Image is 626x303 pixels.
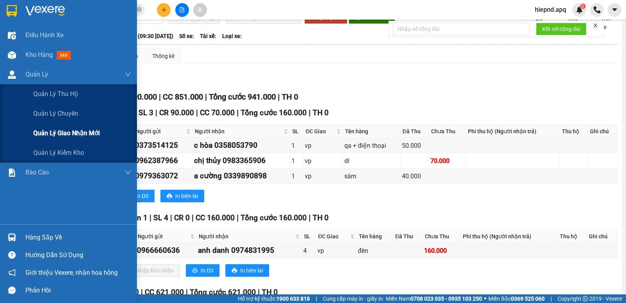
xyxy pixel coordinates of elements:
span: Người nhận [195,127,282,136]
button: printerIn biên lai [225,264,269,277]
img: warehouse-icon [8,71,16,79]
div: sâm [344,171,399,181]
button: plus [157,3,171,17]
div: 1 [291,141,302,151]
th: Chưa Thu [423,230,461,243]
img: solution-icon [8,169,16,177]
button: downloadNhập kho nhận [121,264,180,277]
span: printer [232,268,237,274]
div: dl [344,156,399,166]
span: close [593,23,598,28]
th: Ghi chú [587,230,618,243]
span: CR 90.000 [159,108,194,117]
span: ⚪️ [484,297,486,300]
span: | [192,213,194,222]
span: TH 0 [313,213,329,222]
img: warehouse-icon [8,233,16,241]
span: message [8,287,16,294]
span: ĐC Giao [318,232,349,241]
span: Cung cấp máy in - giấy in: [323,294,384,303]
span: Giới thiệu Vexere, nhận hoa hồng [25,268,118,278]
div: 1 [291,171,302,181]
div: Hướng dẫn sử dụng [25,249,131,261]
button: file-add [175,3,189,17]
span: Báo cáo [25,167,49,177]
span: Kho hàng [25,51,53,58]
span: | [550,294,552,303]
span: CR 90.000 [121,92,157,102]
span: close-circle [137,6,142,14]
div: vp [305,141,342,151]
span: Quản lý giao nhận mới [33,128,100,138]
img: warehouse-icon [8,51,16,59]
span: Miền Bắc [488,294,545,303]
div: qa + điện thoại [344,141,399,151]
strong: 1900 633 818 [276,296,310,302]
div: 70.000 [430,156,464,166]
th: Thu hộ [560,125,588,138]
div: anh danh 0974831995 [198,245,300,256]
th: Chưa Thu [429,125,466,138]
button: printerIn biên lai [160,190,204,202]
span: | [278,92,280,102]
div: chị thủy 0983365906 [194,155,289,167]
span: In DS [136,192,148,200]
span: Quản lý kiểm kho [33,148,84,158]
span: Đơn 1 [127,213,148,222]
th: Đã Thu [401,125,430,138]
span: | [309,108,311,117]
span: Kết nối tổng đài [542,25,580,33]
th: Phí thu hộ (Người nhận trả) [461,230,558,243]
span: In biên lai [175,192,198,200]
th: Đã Thu [393,230,423,243]
div: 160.000 [424,246,459,256]
span: close-circle [137,7,142,12]
span: TH 0 [313,108,329,117]
span: file-add [179,7,185,13]
div: 0979363072 [135,170,191,182]
span: CC 851.000 [163,92,203,102]
span: | [196,108,198,117]
span: | [316,294,317,303]
div: vp [317,246,355,256]
th: Tên hàng [343,125,401,138]
span: Quản lý thu hộ [33,89,78,99]
div: 40.000 [402,171,428,181]
th: SL [290,125,304,138]
strong: 0369 525 060 [511,296,545,302]
span: question-circle [8,251,16,259]
img: warehouse-icon [8,31,16,40]
div: Thống kê [152,52,174,60]
th: Thu hộ [558,230,587,243]
span: copyright [583,296,588,301]
span: mới [57,51,71,60]
span: | [186,288,188,297]
span: In biên lai [240,266,263,275]
th: Tên hàng [357,230,393,243]
input: Nhập số tổng đài [393,23,530,35]
div: c hòa 0358053790 [194,140,289,151]
th: Ghi chú [588,125,618,138]
div: Hàng sắp về [25,232,131,243]
span: Trên xe [598,14,618,31]
span: CC 160.000 [196,213,235,222]
span: printer [167,193,172,200]
button: printerIn DS [121,190,155,202]
th: Phí thu hộ (Người nhận trả) [466,125,560,138]
span: | [258,288,260,297]
span: Quản lý chuyến [33,109,78,118]
div: 1 [291,156,302,166]
span: Số xe: [179,32,194,40]
span: | [205,92,207,102]
span: down [125,71,131,78]
div: 0962387966 [135,155,191,167]
strong: 0708 023 035 - 0935 103 250 [410,296,482,302]
span: SL 3 [139,108,153,117]
span: | [170,213,172,222]
span: TH 0 [262,288,278,297]
span: CR 0 [123,288,139,297]
span: Người nhận [199,232,294,241]
img: icon-new-feature [576,6,583,13]
span: plus [161,7,167,13]
span: Điều hành xe [25,30,63,40]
